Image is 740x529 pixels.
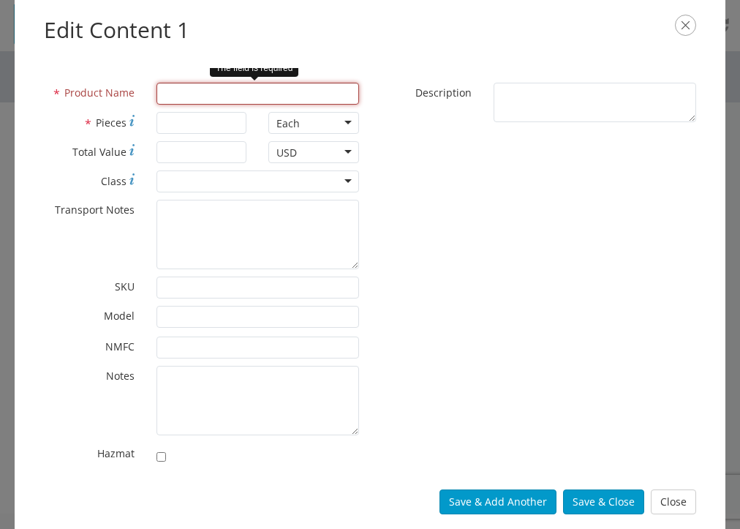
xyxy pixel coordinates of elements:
button: Save & Add Another [439,489,556,514]
span: SKU [115,279,135,293]
button: Save & Close [563,489,644,514]
span: Hazmat [97,446,135,460]
span: Product Name [64,86,135,100]
span: Description [415,86,472,100]
span: Model [104,309,135,323]
span: NMFC [105,339,135,353]
span: Notes [106,369,135,383]
div: USD [276,146,297,160]
button: Close [651,489,696,514]
span: Class [101,174,127,188]
div: Each [276,116,300,131]
span: Transport Notes [55,203,135,217]
span: Pieces [96,116,127,130]
span: Total Value [72,145,127,159]
h2: Edit Content 1 [44,15,696,46]
div: The field is required [210,60,298,77]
